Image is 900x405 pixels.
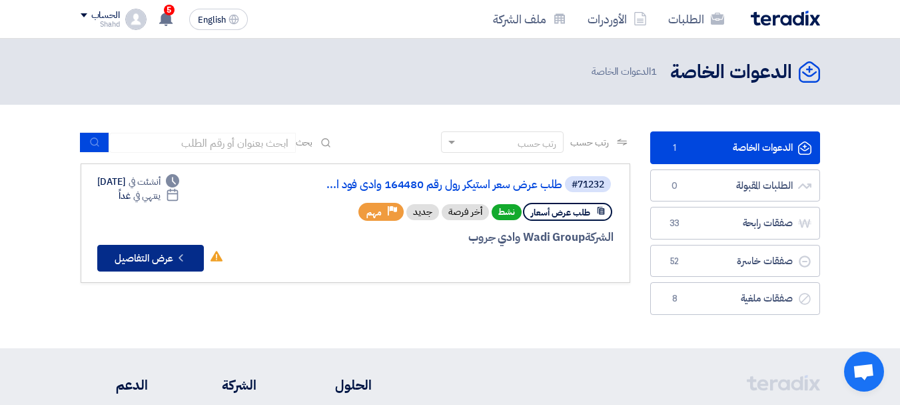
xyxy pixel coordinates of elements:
span: الدعوات الخاصة [592,64,660,79]
div: رتب حسب [518,137,556,151]
button: English [189,9,248,30]
span: أنشئت في [129,175,161,189]
span: ينتهي في [133,189,161,203]
li: الحلول [296,375,372,395]
span: رتب حسب [570,135,608,149]
div: [DATE] [97,175,180,189]
a: الأوردرات [577,3,658,35]
span: طلب عرض أسعار [531,206,590,219]
a: الطلبات المقبولة0 [650,169,820,202]
div: أخر فرصة [442,204,489,220]
span: 5 [164,5,175,15]
a: الطلبات [658,3,735,35]
a: طلب عرض سعر استيكر رول رقم 164480 وادى فود ا... [296,179,562,191]
a: الدعوات الخاصة1 [650,131,820,164]
div: الحساب [91,10,120,21]
a: صفقات خاسرة52 [650,245,820,278]
a: صفقات رابحة33 [650,207,820,240]
div: جديد [406,204,439,220]
div: غداً [119,189,179,203]
input: ابحث بعنوان أو رقم الطلب [109,133,296,153]
li: الشركة [187,375,256,395]
div: Shahd [81,21,120,28]
div: #71232 [572,180,604,189]
span: بحث [296,135,313,149]
li: الدعم [81,375,148,395]
img: profile_test.png [125,9,147,30]
span: نشط [492,204,522,220]
span: English [198,15,226,25]
span: 33 [667,217,683,230]
button: عرض التفاصيل [97,245,204,272]
span: 1 [667,141,683,155]
span: 1 [651,64,657,79]
h2: الدعوات الخاصة [670,59,792,85]
img: Teradix logo [751,11,820,26]
span: 0 [667,179,683,193]
span: مهم [366,206,382,219]
a: Open chat [844,352,884,392]
span: 52 [667,255,683,268]
div: Wadi Group وادي جروب [293,229,614,246]
span: 8 [667,292,683,306]
a: صفقات ملغية8 [650,282,820,315]
span: الشركة [585,229,614,246]
a: ملف الشركة [482,3,577,35]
